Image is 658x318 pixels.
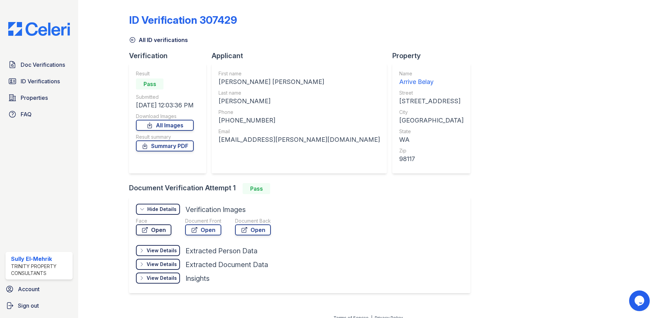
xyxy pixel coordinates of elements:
[11,263,70,277] div: Trinity Property Consultants
[185,246,257,256] div: Extracted Person Data
[136,113,194,120] div: Download Images
[3,22,75,36] img: CE_Logo_Blue-a8612792a0a2168367f1c8372b55b34899dd931a85d93a1a3d3e32e68fde9ad4.png
[399,96,464,106] div: [STREET_ADDRESS]
[243,183,270,194] div: Pass
[18,285,40,293] span: Account
[147,206,177,213] div: Hide Details
[136,94,194,100] div: Submitted
[219,70,380,77] div: First name
[219,135,380,145] div: [EMAIL_ADDRESS][PERSON_NAME][DOMAIN_NAME]
[129,36,188,44] a: All ID verifications
[3,299,75,312] a: Sign out
[136,140,194,151] a: Summary PDF
[185,224,221,235] a: Open
[399,70,464,77] div: Name
[185,205,246,214] div: Verification Images
[136,100,194,110] div: [DATE] 12:03:36 PM
[629,290,651,311] iframe: chat widget
[219,116,380,125] div: [PHONE_NUMBER]
[185,218,221,224] div: Document Front
[399,135,464,145] div: WA
[399,147,464,154] div: Zip
[21,77,60,85] span: ID Verifications
[399,116,464,125] div: [GEOGRAPHIC_DATA]
[219,77,380,87] div: [PERSON_NAME] [PERSON_NAME]
[399,77,464,87] div: Arrive Belay
[18,301,39,310] span: Sign out
[3,282,75,296] a: Account
[147,275,177,282] div: View Details
[147,247,177,254] div: View Details
[136,218,171,224] div: Face
[136,134,194,140] div: Result summary
[392,51,476,61] div: Property
[219,128,380,135] div: Email
[136,70,194,77] div: Result
[136,120,194,131] a: All Images
[136,224,171,235] a: Open
[185,274,210,283] div: Insights
[219,96,380,106] div: [PERSON_NAME]
[235,224,271,235] a: Open
[129,183,476,194] div: Document Verification Attempt 1
[399,89,464,96] div: Street
[6,107,73,121] a: FAQ
[235,218,271,224] div: Document Back
[399,128,464,135] div: State
[6,74,73,88] a: ID Verifications
[147,261,177,268] div: View Details
[399,70,464,87] a: Name Arrive Belay
[212,51,392,61] div: Applicant
[185,260,268,269] div: Extracted Document Data
[6,58,73,72] a: Doc Verifications
[21,110,32,118] span: FAQ
[21,94,48,102] span: Properties
[11,255,70,263] div: Sully El-Mehrik
[129,51,212,61] div: Verification
[21,61,65,69] span: Doc Verifications
[399,109,464,116] div: City
[219,109,380,116] div: Phone
[6,91,73,105] a: Properties
[136,78,163,89] div: Pass
[129,14,237,26] div: ID Verification 307429
[219,89,380,96] div: Last name
[399,154,464,164] div: 98117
